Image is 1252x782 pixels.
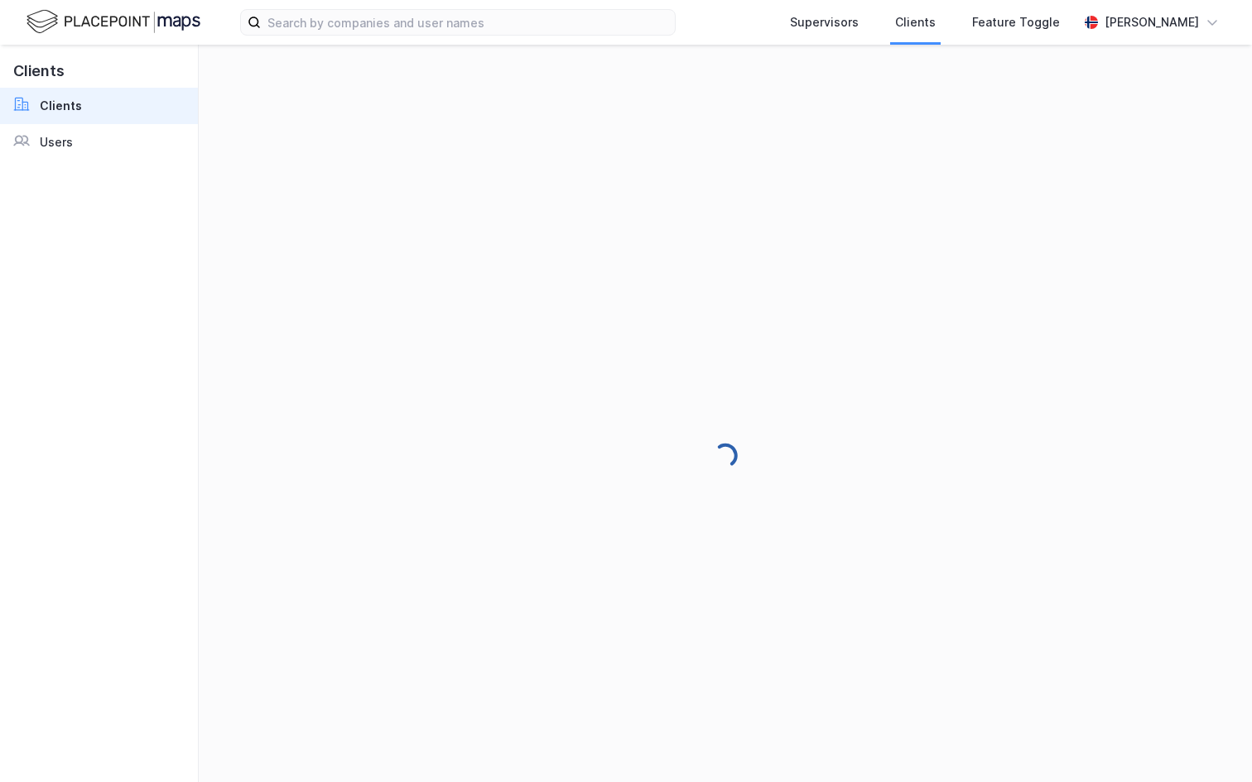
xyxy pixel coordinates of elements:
[1105,12,1199,32] div: [PERSON_NAME]
[790,12,859,32] div: Supervisors
[40,132,73,152] div: Users
[895,12,936,32] div: Clients
[261,10,675,35] input: Search by companies and user names
[26,7,200,36] img: logo.f888ab2527a4732fd821a326f86c7f29.svg
[972,12,1060,32] div: Feature Toggle
[40,96,82,116] div: Clients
